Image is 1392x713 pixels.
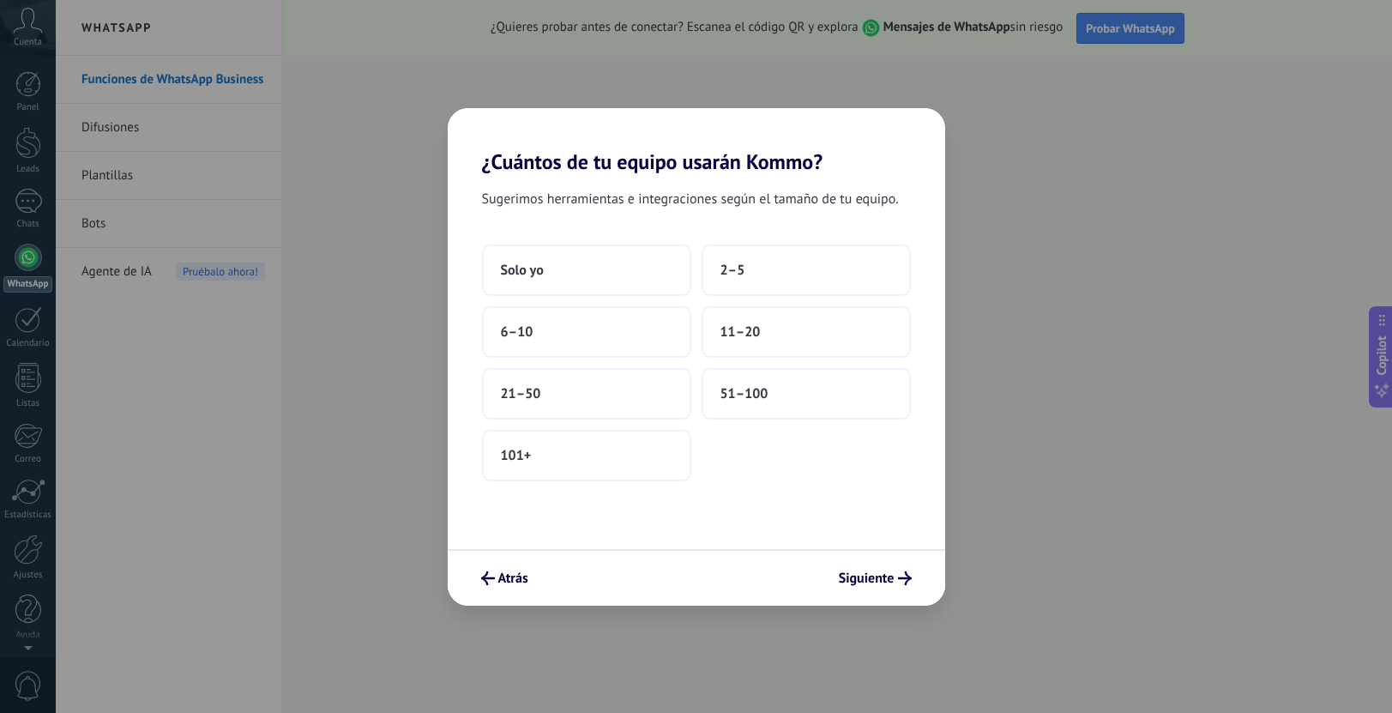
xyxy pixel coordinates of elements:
button: 21–50 [482,368,691,420]
span: Sugerimos herramientas e integraciones según el tamaño de tu equipo. [482,188,899,210]
span: 6–10 [501,323,533,341]
span: 11–20 [720,323,761,341]
button: 101+ [482,430,691,481]
button: 11–20 [702,306,911,358]
span: 51–100 [720,385,768,402]
button: 51–100 [702,368,911,420]
button: Atrás [473,564,536,593]
h2: ¿Cuántos de tu equipo usarán Kommo? [448,108,945,174]
span: 101+ [501,447,532,464]
span: Siguiente [839,572,895,584]
button: 6–10 [482,306,691,358]
span: Solo yo [501,262,544,279]
span: 2–5 [720,262,745,279]
button: Solo yo [482,245,691,296]
span: Atrás [498,572,528,584]
button: Siguiente [831,564,919,593]
button: 2–5 [702,245,911,296]
span: 21–50 [501,385,541,402]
